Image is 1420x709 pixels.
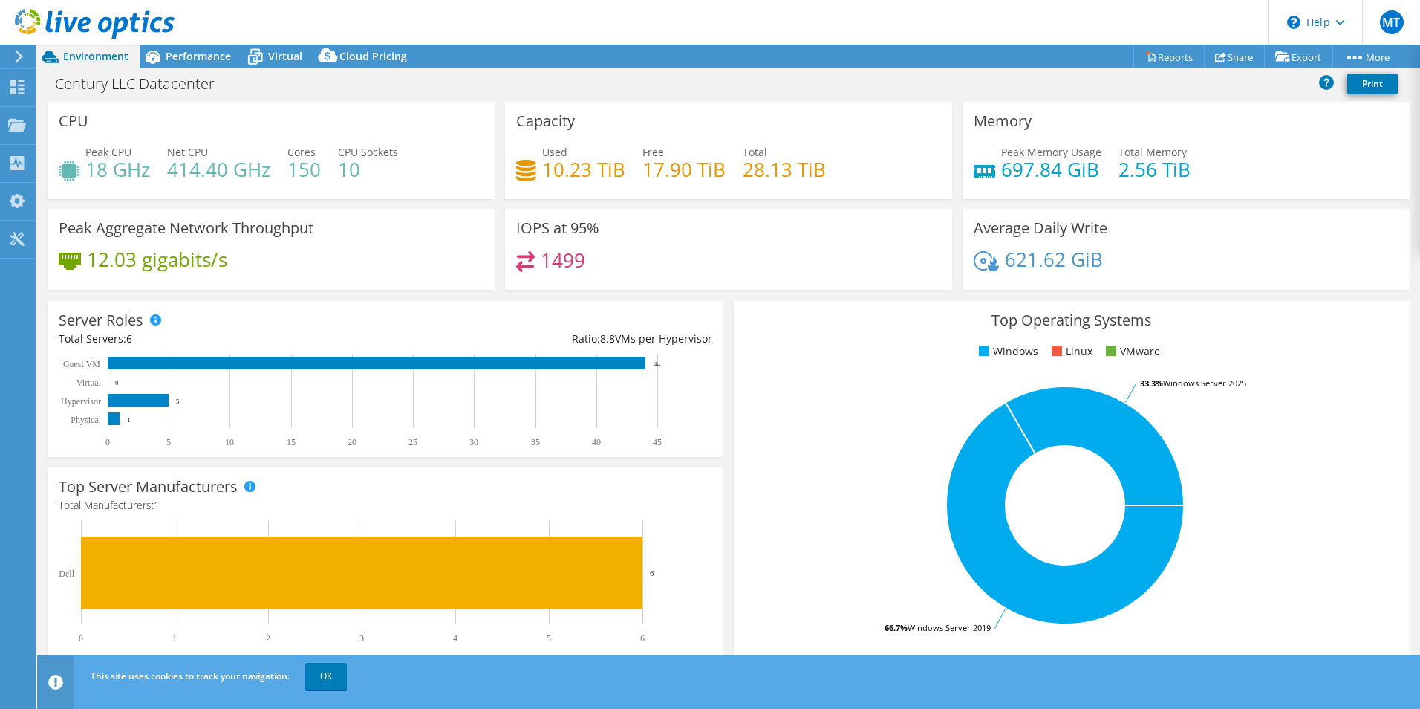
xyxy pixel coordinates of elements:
text: 6 [650,569,654,577]
text: 0 [79,633,83,644]
span: Peak CPU [85,145,131,159]
text: 1 [172,633,177,644]
text: 35 [531,437,540,447]
h3: Top Operating Systems [745,312,1398,328]
text: 5 [176,398,180,405]
text: 0 [115,379,119,386]
h4: 414.40 GHz [167,161,270,178]
li: Windows [975,343,1038,360]
span: CPU Sockets [338,145,398,159]
a: Export [1264,45,1333,68]
svg: \n [1287,16,1300,29]
h4: 150 [287,161,321,178]
h3: Memory [974,113,1032,129]
h4: 621.62 GiB [1005,251,1103,268]
text: Physical [71,415,101,425]
text: Dell [59,569,74,579]
h4: 12.03 gigabits/s [87,251,227,268]
li: Linux [1048,343,1092,360]
h4: 2.56 TiB [1118,161,1191,178]
span: Net CPU [167,145,208,159]
span: Free [642,145,664,159]
span: Cores [287,145,316,159]
h3: Peak Aggregate Network Throughput [59,220,313,236]
span: Used [542,145,567,159]
h3: Average Daily Write [974,220,1107,236]
text: 10 [225,437,234,447]
span: Total [743,145,767,159]
text: 5 [166,437,171,447]
h4: 17.90 TiB [642,161,726,178]
a: Print [1347,74,1398,94]
h4: 10.23 TiB [542,161,625,178]
tspan: Windows Server 2025 [1163,378,1246,389]
a: OK [305,663,347,690]
text: 2 [266,633,270,644]
span: 1 [154,498,160,512]
li: VMware [1102,343,1160,360]
text: 4 [453,633,457,644]
text: Virtual [76,378,102,388]
h3: CPU [59,113,88,129]
span: Cloud Pricing [339,49,407,63]
h3: Capacity [516,113,575,129]
text: 44 [654,360,661,368]
text: 3 [359,633,364,644]
text: 45 [653,437,662,447]
span: This site uses cookies to track your navigation. [91,670,290,682]
div: Total Servers: [59,331,385,347]
div: Ratio: VMs per Hypervisor [385,331,712,347]
span: Virtual [268,49,302,63]
text: 30 [469,437,478,447]
span: Performance [166,49,231,63]
h3: Server Roles [59,312,143,328]
h4: Total Manufacturers: [59,497,712,514]
span: Environment [63,49,128,63]
span: Peak Memory Usage [1001,145,1101,159]
tspan: 66.7% [885,622,908,633]
h4: 28.13 TiB [743,161,826,178]
span: 6 [126,331,132,346]
text: 6 [640,633,645,644]
tspan: Windows Server 2019 [908,622,991,633]
h4: 10 [338,161,398,178]
h4: 1499 [541,252,585,268]
text: 15 [287,437,296,447]
a: More [1332,45,1401,68]
text: 20 [348,437,356,447]
text: Guest VM [63,359,100,369]
h3: Top Server Manufacturers [59,479,238,495]
h4: 18 GHz [85,161,150,178]
h3: IOPS at 95% [516,220,599,236]
h4: 697.84 GiB [1001,161,1101,178]
text: 5 [547,633,551,644]
span: 8.8 [600,331,615,346]
tspan: 33.3% [1140,378,1163,389]
text: 25 [408,437,417,447]
text: Hypervisor [61,396,101,407]
span: Total Memory [1118,145,1187,159]
span: MT [1380,10,1404,34]
text: 40 [592,437,601,447]
a: Share [1204,45,1265,68]
a: Reports [1133,45,1205,68]
text: 0 [105,437,110,447]
h1: Century LLC Datacenter [48,76,238,92]
text: 1 [127,416,131,424]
